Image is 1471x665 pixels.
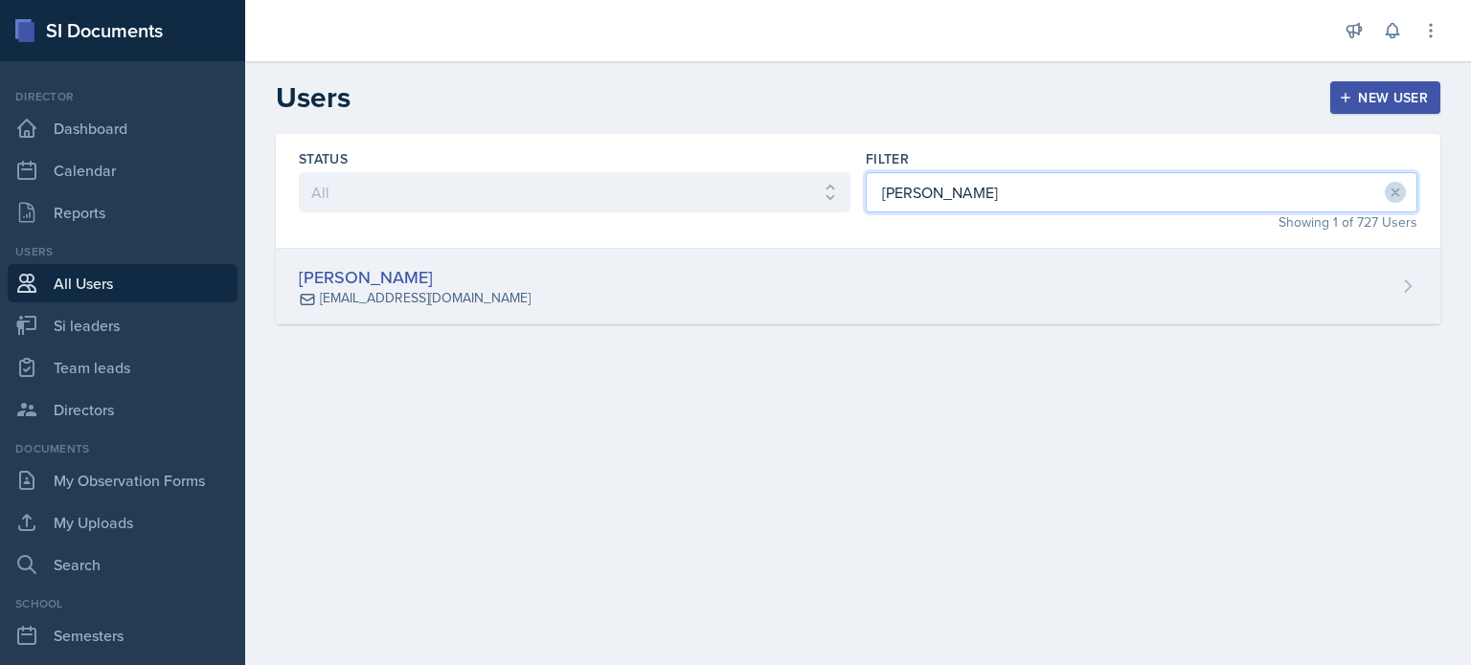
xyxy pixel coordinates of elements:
[320,288,531,308] div: [EMAIL_ADDRESS][DOMAIN_NAME]
[8,306,238,344] a: Si leaders
[866,172,1417,212] input: Filter
[1330,81,1440,114] button: New User
[8,616,238,654] a: Semesters
[8,545,238,584] a: Search
[8,193,238,232] a: Reports
[299,264,531,290] div: [PERSON_NAME]
[8,264,238,302] a: All Users
[8,390,238,429] a: Directors
[8,595,238,612] div: School
[299,149,348,168] label: Status
[8,109,238,147] a: Dashboard
[8,461,238,499] a: My Observation Forms
[276,249,1440,324] a: [PERSON_NAME] [EMAIL_ADDRESS][DOMAIN_NAME]
[8,151,238,189] a: Calendar
[8,243,238,260] div: Users
[866,149,909,168] label: Filter
[8,503,238,542] a: My Uploads
[866,212,1417,233] div: Showing 1 of 727 Users
[8,88,238,105] div: Director
[1343,90,1428,105] div: New User
[8,440,238,457] div: Documents
[276,80,351,115] h2: Users
[8,348,238,387] a: Team leads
